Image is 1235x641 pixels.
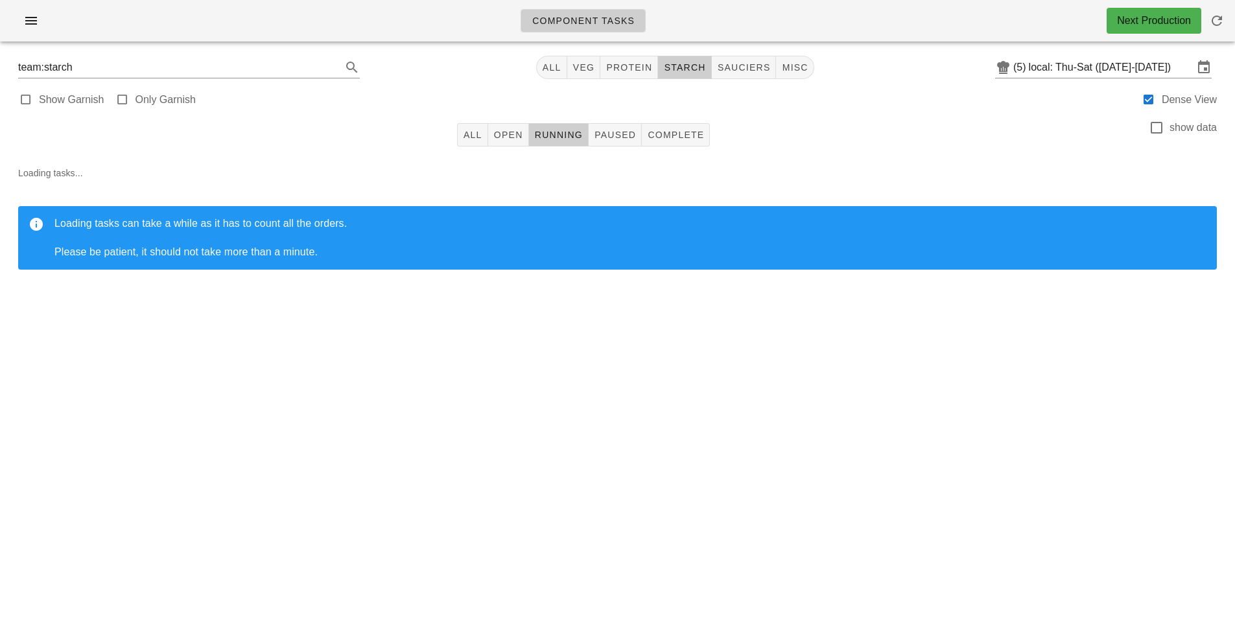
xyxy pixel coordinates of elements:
[463,130,482,140] span: All
[532,16,635,26] span: Component Tasks
[536,56,567,79] button: All
[781,62,808,73] span: misc
[488,123,529,146] button: Open
[542,62,561,73] span: All
[493,130,523,140] span: Open
[606,62,652,73] span: protein
[589,123,642,146] button: Paused
[600,56,658,79] button: protein
[457,123,488,146] button: All
[1117,13,1191,29] div: Next Production
[8,156,1227,290] div: Loading tasks...
[712,56,777,79] button: sauciers
[529,123,589,146] button: Running
[572,62,595,73] span: veg
[54,216,1206,259] div: Loading tasks can take a while as it has to count all the orders. Please be patient, it should no...
[1170,121,1217,134] label: show data
[567,56,601,79] button: veg
[135,93,196,106] label: Only Garnish
[647,130,704,140] span: Complete
[663,62,705,73] span: starch
[39,93,104,106] label: Show Garnish
[1013,61,1029,74] div: (5)
[642,123,710,146] button: Complete
[776,56,814,79] button: misc
[658,56,711,79] button: starch
[521,9,646,32] a: Component Tasks
[717,62,771,73] span: sauciers
[534,130,583,140] span: Running
[1162,93,1217,106] label: Dense View
[594,130,636,140] span: Paused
